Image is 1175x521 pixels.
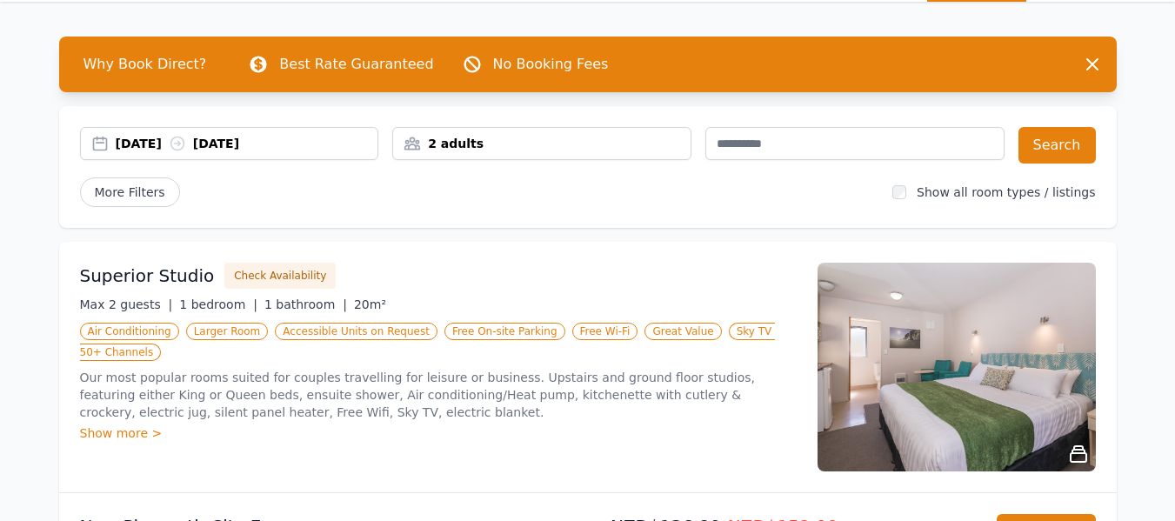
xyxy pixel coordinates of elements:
[493,54,609,75] p: No Booking Fees
[116,135,378,152] div: [DATE] [DATE]
[80,424,797,442] div: Show more >
[70,47,221,82] span: Why Book Direct?
[224,263,336,289] button: Check Availability
[186,323,269,340] span: Larger Room
[393,135,691,152] div: 2 adults
[354,297,386,311] span: 20m²
[917,185,1095,199] label: Show all room types / listings
[1018,127,1096,164] button: Search
[80,264,215,288] h3: Superior Studio
[80,177,180,207] span: More Filters
[80,297,173,311] span: Max 2 guests |
[80,323,179,340] span: Air Conditioning
[444,323,565,340] span: Free On-site Parking
[80,369,797,421] p: Our most popular rooms suited for couples travelling for leisure or business. Upstairs and ground...
[264,297,347,311] span: 1 bathroom |
[179,297,257,311] span: 1 bedroom |
[644,323,721,340] span: Great Value
[279,54,433,75] p: Best Rate Guaranteed
[572,323,638,340] span: Free Wi-Fi
[275,323,437,340] span: Accessible Units on Request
